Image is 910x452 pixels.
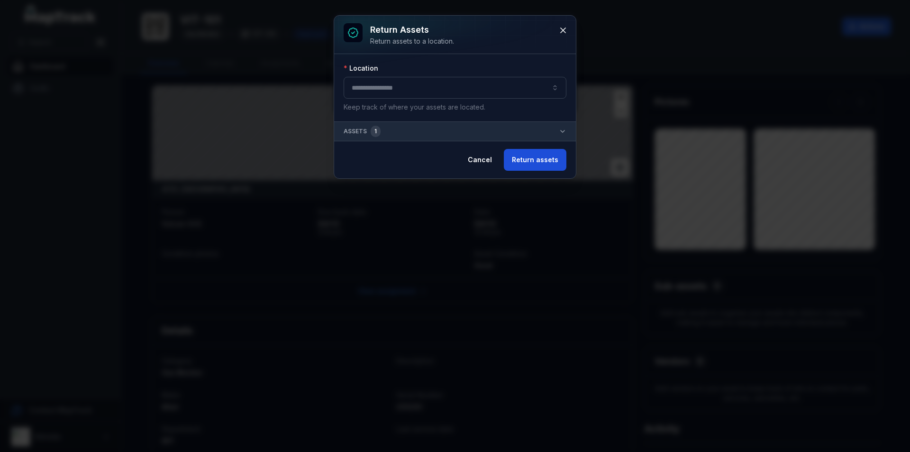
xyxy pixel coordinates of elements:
[344,102,566,112] p: Keep track of where your assets are located.
[370,37,454,46] div: Return assets to a location.
[334,122,576,141] button: Assets1
[504,149,566,171] button: Return assets
[371,126,381,137] div: 1
[460,149,500,171] button: Cancel
[344,126,381,137] span: Assets
[370,23,454,37] h3: Return assets
[344,64,378,73] label: Location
